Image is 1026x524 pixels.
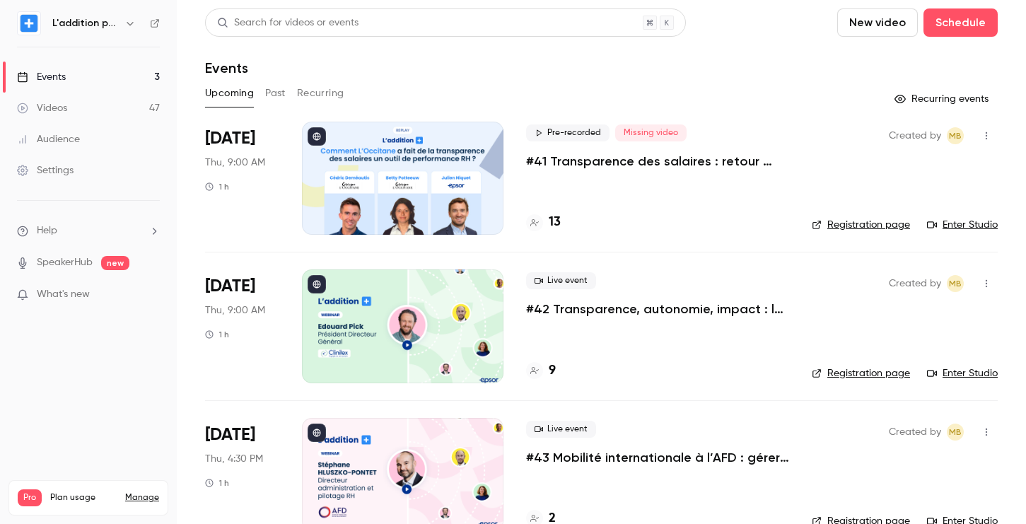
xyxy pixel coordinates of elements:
[927,366,998,380] a: Enter Studio
[837,8,918,37] button: New video
[947,127,964,144] span: Mylène BELLANGER
[205,122,279,235] div: Oct 16 Thu, 9:00 AM (Europe/Paris)
[205,275,255,298] span: [DATE]
[889,127,941,144] span: Created by
[526,153,789,170] a: #41 Transparence des salaires : retour d'expérience de L'Occitane
[949,127,962,144] span: MB
[205,452,263,466] span: Thu, 4:30 PM
[143,289,160,301] iframe: Noticeable Trigger
[888,88,998,110] button: Recurring events
[101,256,129,270] span: new
[526,124,610,141] span: Pre-recorded
[549,361,556,380] h4: 9
[205,329,229,340] div: 1 h
[526,272,596,289] span: Live event
[205,424,255,446] span: [DATE]
[526,361,556,380] a: 9
[205,156,265,170] span: Thu, 9:00 AM
[526,213,561,232] a: 13
[923,8,998,37] button: Schedule
[37,223,57,238] span: Help
[205,127,255,150] span: [DATE]
[526,301,789,318] a: #42 Transparence, autonomie, impact : la recette Clinitex
[17,132,80,146] div: Audience
[52,16,119,30] h6: L'addition par Epsor
[37,287,90,302] span: What's new
[265,82,286,105] button: Past
[18,12,40,35] img: L'addition par Epsor
[205,269,279,383] div: Nov 6 Thu, 9:00 AM (Europe/Paris)
[17,223,160,238] li: help-dropdown-opener
[17,101,67,115] div: Videos
[205,181,229,192] div: 1 h
[297,82,344,105] button: Recurring
[889,275,941,292] span: Created by
[812,366,910,380] a: Registration page
[217,16,358,30] div: Search for videos or events
[18,489,42,506] span: Pro
[947,275,964,292] span: Mylène BELLANGER
[949,275,962,292] span: MB
[889,424,941,441] span: Created by
[526,449,789,466] a: #43 Mobilité internationale à l’AFD : gérer les talents au-delà des frontières
[125,492,159,503] a: Manage
[615,124,687,141] span: Missing video
[205,303,265,318] span: Thu, 9:00 AM
[927,218,998,232] a: Enter Studio
[17,163,74,177] div: Settings
[205,82,254,105] button: Upcoming
[17,70,66,84] div: Events
[549,213,561,232] h4: 13
[949,424,962,441] span: MB
[526,421,596,438] span: Live event
[205,59,248,76] h1: Events
[50,492,117,503] span: Plan usage
[205,477,229,489] div: 1 h
[812,218,910,232] a: Registration page
[37,255,93,270] a: SpeakerHub
[947,424,964,441] span: Mylène BELLANGER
